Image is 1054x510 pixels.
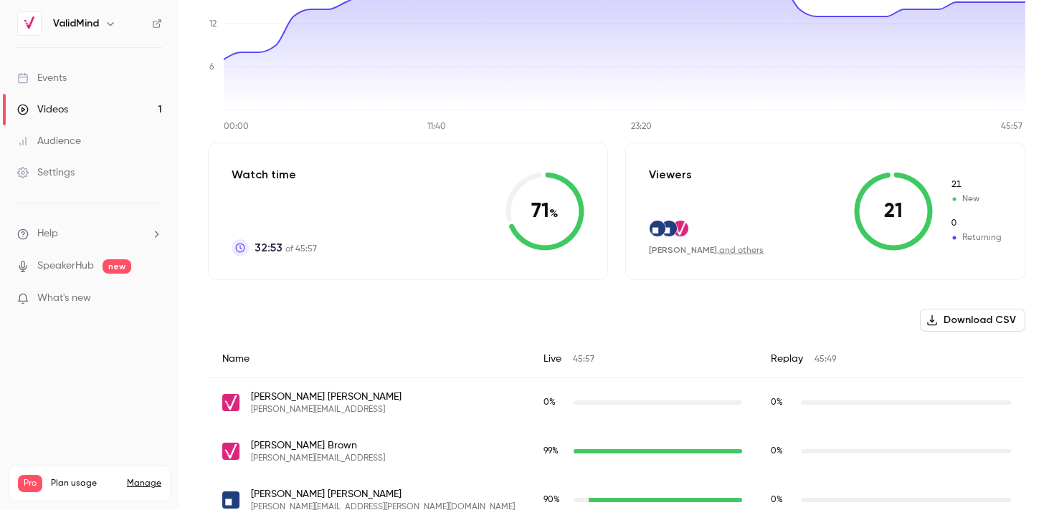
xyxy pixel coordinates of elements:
[251,453,385,464] span: [PERSON_NAME][EMAIL_ADDRESS]
[771,447,783,456] span: 0 %
[18,475,42,492] span: Pro
[543,396,566,409] span: Live watch time
[37,291,91,306] span: What's new
[543,398,556,407] span: 0 %
[17,102,68,117] div: Videos
[209,63,214,72] tspan: 6
[251,438,385,453] span: [PERSON_NAME] Brown
[771,398,783,407] span: 0 %
[255,239,283,256] span: 32:53
[950,217,1002,230] span: Returning
[251,487,515,501] span: [PERSON_NAME] [PERSON_NAME]
[208,427,1025,476] div: sarena.brown@validmind.ai
[543,447,559,456] span: 99 %
[920,309,1025,332] button: Download CSV
[719,246,764,255] a: and others
[673,221,688,236] img: validmind.ai
[573,355,594,364] span: 45:57
[631,122,652,131] tspan: 23:20
[127,478,161,489] a: Manage
[224,122,249,131] tspan: 00:00
[771,445,794,458] span: Replay watch time
[950,231,1002,244] span: Returning
[649,244,764,256] div: ,
[208,340,529,378] div: Name
[208,378,1025,428] div: kevin@validmind.ai
[37,226,58,241] span: Help
[17,165,75,180] div: Settings
[529,340,756,378] div: Live
[251,390,402,404] span: [PERSON_NAME] [PERSON_NAME]
[1001,122,1022,131] tspan: 45:57
[661,221,677,236] img: gft.com
[251,404,402,415] span: [PERSON_NAME][EMAIL_ADDRESS]
[145,292,162,305] iframe: Noticeable Trigger
[222,491,239,509] img: gft.com
[771,396,794,409] span: Replay watch time
[650,221,665,236] img: gft.com
[427,122,446,131] tspan: 11:40
[51,478,118,489] span: Plan usage
[209,20,217,29] tspan: 12
[950,193,1002,206] span: New
[255,239,317,256] p: of 45:57
[771,496,783,504] span: 0 %
[222,443,239,460] img: validmind.ai
[649,245,717,255] span: [PERSON_NAME]
[543,445,566,458] span: Live watch time
[222,394,239,411] img: validmind.ai
[815,355,836,364] span: 45:49
[543,494,566,506] span: Live watch time
[543,496,560,504] span: 90 %
[950,178,1002,191] span: New
[53,16,99,31] h6: ValidMind
[17,71,67,85] div: Events
[771,494,794,506] span: Replay watch time
[18,12,41,35] img: ValidMind
[37,259,94,274] a: SpeakerHub
[103,259,131,274] span: new
[649,166,692,183] p: Viewers
[756,340,1025,378] div: Replay
[17,134,81,148] div: Audience
[17,226,162,241] li: help-dropdown-opener
[232,166,317,183] p: Watch time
